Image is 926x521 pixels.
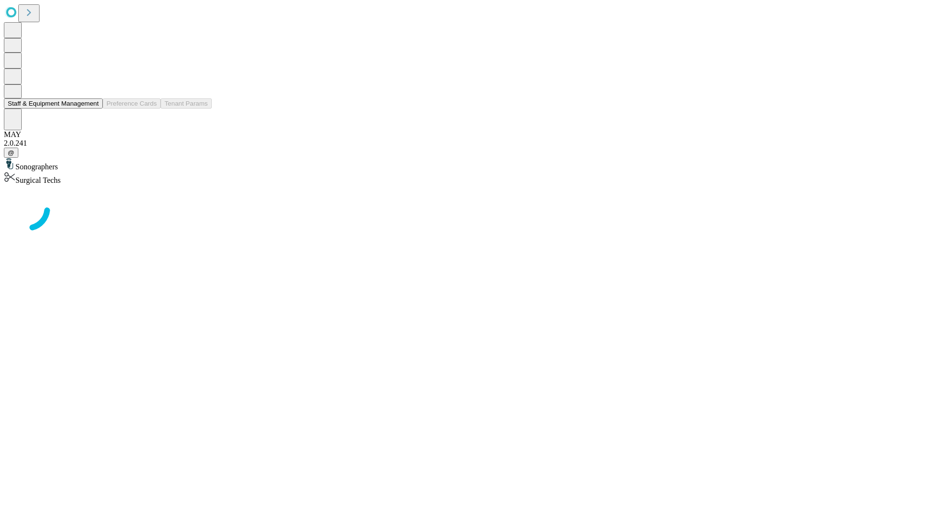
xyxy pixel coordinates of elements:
[4,171,922,185] div: Surgical Techs
[103,98,161,109] button: Preference Cards
[4,148,18,158] button: @
[4,130,922,139] div: MAY
[8,149,14,156] span: @
[4,158,922,171] div: Sonographers
[4,98,103,109] button: Staff & Equipment Management
[4,139,922,148] div: 2.0.241
[161,98,212,109] button: Tenant Params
